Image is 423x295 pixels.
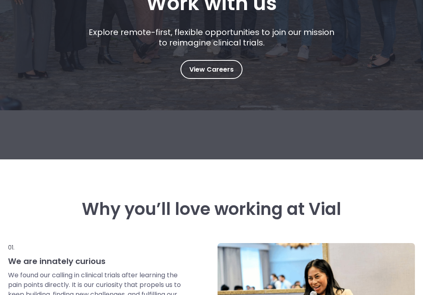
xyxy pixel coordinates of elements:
[8,256,184,266] h3: We are innately curious
[86,27,338,48] p: Explore remote-first, flexible opportunities to join our mission to reimagine clinical trials.
[8,200,415,219] h3: Why you’ll love working at Vial
[189,64,234,75] span: View Careers
[180,60,243,79] a: View Careers
[8,243,184,252] p: 01.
